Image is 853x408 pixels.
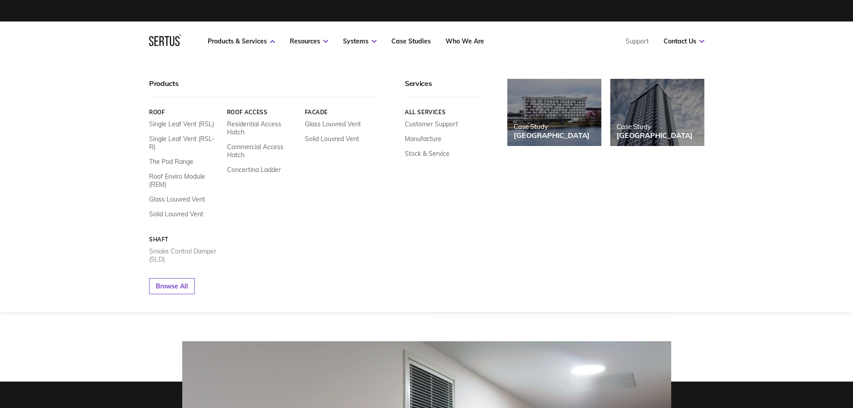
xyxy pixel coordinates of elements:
a: Shaft [149,236,220,243]
a: Contact Us [664,37,704,45]
a: Single Leaf Vent (RSL) [149,120,214,128]
a: Commercial Access Hatch [227,143,298,159]
a: Roof [149,109,220,116]
div: Case Study [617,122,693,131]
a: Glass Louvred Vent [149,195,205,203]
a: Single Leaf Vent (RSL-R) [149,135,220,151]
div: Case Study [514,122,590,131]
div: Services [405,79,480,97]
a: Roof Access [227,109,298,116]
a: Case Study[GEOGRAPHIC_DATA] [507,79,601,146]
a: Resources [290,37,328,45]
a: Roof Enviro Module (REM) [149,172,220,189]
div: [GEOGRAPHIC_DATA] [514,131,590,140]
a: Concertina Ladder [227,166,280,174]
div: Products [149,79,376,97]
a: Systems [343,37,377,45]
a: Products & Services [208,37,275,45]
a: Manufacture [405,135,442,143]
a: Facade [304,109,376,116]
a: Smoke Control Damper (SLD) [149,247,220,263]
a: Case Studies [391,37,431,45]
a: All services [405,109,480,116]
a: Solid Louvred Vent [304,135,359,143]
a: Glass Louvred Vent [304,120,360,128]
a: Customer Support [405,120,458,128]
a: Who We Are [446,37,484,45]
div: [GEOGRAPHIC_DATA] [617,131,693,140]
a: Solid Louvred Vent [149,210,203,218]
a: The Pod Range [149,158,193,166]
a: Support [626,37,649,45]
a: Case Study[GEOGRAPHIC_DATA] [610,79,704,146]
a: Residential Access Hatch [227,120,298,136]
a: Browse All [149,278,195,294]
a: Stock & Service [405,150,450,158]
